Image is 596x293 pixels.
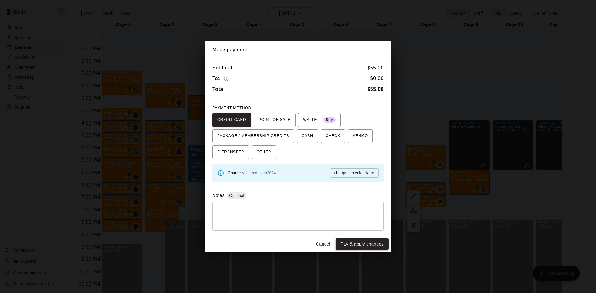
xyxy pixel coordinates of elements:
[257,147,271,157] span: OTHER
[334,171,369,175] span: charge immediately
[321,129,345,143] button: CHECK
[302,131,313,141] span: CASH
[212,106,251,110] span: PAYMENT METHOD
[252,145,276,159] button: OTHER
[212,193,224,198] label: Notes
[205,41,391,59] h2: Make payment
[217,147,244,157] span: E-TRANSFER
[212,145,249,159] button: E-TRANSFER
[242,171,276,175] a: Visa ending in 3824
[348,129,373,143] button: VENMO
[217,115,246,125] span: CREDIT CARD
[326,131,340,141] span: CHECK
[313,238,333,250] button: Cancel
[212,64,232,72] h6: Subtotal
[367,64,384,72] h6: $ 55.00
[353,131,368,141] span: VENMO
[323,116,336,124] span: New
[259,115,291,125] span: POINT OF SALE
[297,129,318,143] button: CASH
[228,171,276,175] span: Charge
[254,113,296,127] button: POINT OF SALE
[212,129,294,143] button: PACKAGE / MEMBERSHIP CREDITS
[303,115,336,125] span: WALLET
[336,238,389,250] button: Pay & apply changes
[370,74,384,83] h6: $ 0.00
[212,74,230,83] h6: Tax
[217,131,289,141] span: PACKAGE / MEMBERSHIP CREDITS
[212,113,251,127] button: CREDIT CARD
[367,87,384,92] b: $ 55.00
[227,193,246,198] span: Optional
[298,113,341,127] button: WALLET New
[212,87,225,92] b: Total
